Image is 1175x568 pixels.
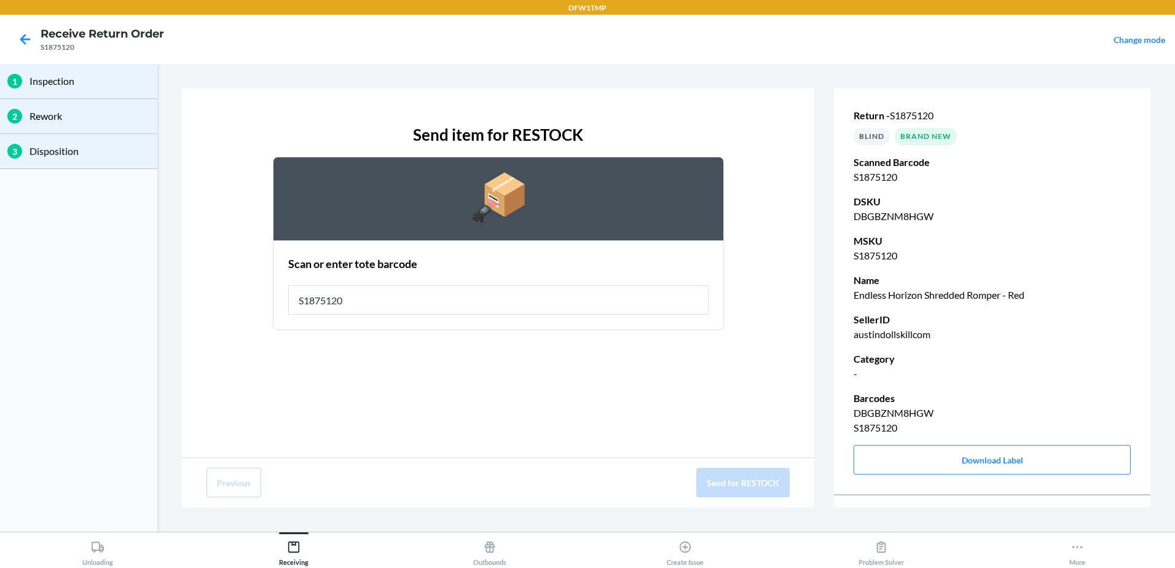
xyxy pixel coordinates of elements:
div: Outbounds [473,535,506,566]
div: Create Issue [667,535,704,566]
p: DSKU [854,194,1131,209]
p: Inspection [29,74,150,89]
button: More [979,532,1175,566]
h2: Scan or enter tote barcode [288,256,417,272]
p: DBGBZNM8HGW [854,209,1131,224]
div: More [1069,535,1085,566]
button: Send for RESTOCK [696,468,790,497]
p: Rework [29,109,150,124]
button: Previous [206,468,261,497]
div: Brand New [895,128,957,145]
p: Name [854,273,1131,288]
button: Receiving [196,532,392,566]
p: SellerID [854,312,1131,327]
div: 2 [7,109,22,124]
p: S1875120 [854,420,1131,435]
p: Disposition [29,144,150,159]
div: Receiving [279,535,308,566]
div: 1 [7,74,22,89]
h4: Receive Return Order [41,26,164,42]
p: - [854,366,1131,381]
p: DBGBZNM8HGW [854,406,1131,420]
a: Change mode [1114,34,1165,45]
p: MSKU [854,234,1131,248]
p: S1875120 [854,170,1131,184]
button: Outbounds [391,532,587,566]
div: Problem Solver [859,535,904,566]
div: 3 [7,144,22,159]
button: Create Issue [587,532,784,566]
button: Download Label [854,445,1131,475]
p: S1875120 [854,248,1131,263]
span: S1875120 [890,109,933,121]
div: Unloading [82,535,113,566]
p: Scanned Barcode [854,155,1131,170]
p: Return - [854,108,1131,123]
h3: Send item for RESTOCK [413,123,583,147]
p: Endless Horizon Shredded Romper - Red [854,288,1131,302]
div: BLIND [854,128,890,145]
p: Category [854,352,1131,366]
button: Problem Solver [784,532,980,566]
input: Scan or enter tote barcode [288,285,709,315]
div: S1875120 [41,42,164,53]
p: DFW1TMP [568,2,607,14]
p: Barcodes [854,391,1131,406]
p: austindollskillcom [854,327,1131,342]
